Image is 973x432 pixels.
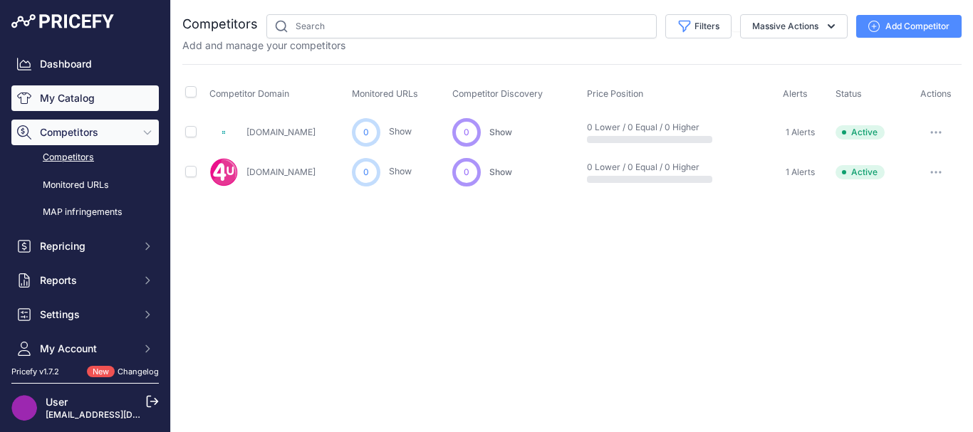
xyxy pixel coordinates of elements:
span: New [87,366,115,378]
a: Changelog [118,367,159,376]
span: Active [836,125,885,139]
span: Competitor Discovery [452,88,543,99]
button: Reports [11,268,159,293]
input: Search [266,14,657,38]
span: 1 Alerts [786,167,815,178]
button: Repricing [11,233,159,259]
button: Massive Actions [740,14,848,38]
a: Monitored URLs [11,173,159,198]
h2: Competitors [182,14,258,34]
img: Pricefy Logo [11,14,114,28]
p: 0 Lower / 0 Equal / 0 Higher [587,122,678,133]
span: Competitor Domain [209,88,289,99]
a: 1 Alerts [783,165,815,179]
a: [DOMAIN_NAME] [246,127,316,137]
button: Filters [665,14,732,38]
span: Show [489,167,512,177]
a: 1 Alerts [783,125,815,139]
span: 1 Alerts [786,127,815,138]
div: Pricefy v1.7.2 [11,366,59,378]
span: Actions [920,88,952,99]
p: 0 Lower / 0 Equal / 0 Higher [587,162,678,173]
span: 0 [363,166,369,179]
span: My Account [40,342,133,356]
span: Alerts [783,88,808,99]
span: Active [836,165,885,179]
button: Settings [11,302,159,327]
button: Competitors [11,120,159,145]
span: Competitors [40,125,133,139]
a: [DOMAIN_NAME] [246,167,316,177]
span: Status [836,88,862,99]
span: 0 [363,126,369,139]
span: Settings [40,307,133,322]
p: Add and manage your competitors [182,38,345,53]
span: Repricing [40,239,133,253]
a: Show [389,166,412,177]
span: Monitored URLs [352,88,418,99]
span: 0 [464,126,469,139]
button: Add Competitor [856,15,962,38]
a: Show [389,126,412,137]
span: Reports [40,273,133,288]
span: Price Position [587,88,643,99]
a: User [46,396,68,408]
a: My Catalog [11,85,159,111]
span: Show [489,127,512,137]
a: [EMAIL_ADDRESS][DOMAIN_NAME] [46,409,194,420]
a: Dashboard [11,51,159,77]
button: My Account [11,336,159,362]
a: Competitors [11,145,159,170]
span: 0 [464,166,469,179]
a: MAP infringements [11,200,159,225]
